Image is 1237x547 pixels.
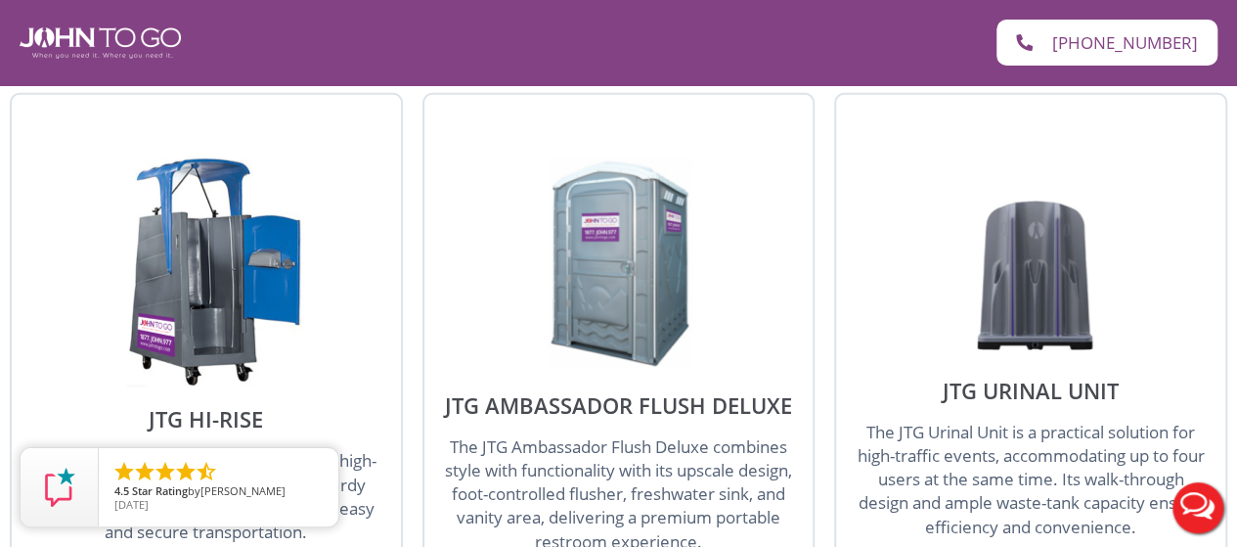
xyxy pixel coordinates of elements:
[114,483,129,498] span: 4.5
[154,460,177,483] li: 
[1159,469,1237,547] button: Live Chat
[174,460,198,483] li: 
[114,497,149,512] span: [DATE]
[950,164,1112,360] img: JTG Urinal Unit
[112,460,136,483] li: 
[31,408,381,430] h2: JTG Hi-Rise
[133,460,156,483] li: 
[40,468,79,507] img: Review Rating
[858,421,1205,538] span: The JTG Urinal Unit is a practical solution for high-traffic events, accommodating up to four use...
[20,27,181,59] img: John To Go
[1052,34,1198,51] span: [PHONE_NUMBER]
[525,150,712,375] img: JTG Ambassador Oversize Flush Porta Potty Unit
[200,483,286,498] span: [PERSON_NAME]
[996,20,1217,66] a: [PHONE_NUMBER]
[444,394,794,416] h2: JTG Ambassador Flush Deluxe
[856,380,1206,401] h2: JTG Urinal Unit
[132,483,188,498] span: Star Rating
[109,159,304,388] img: JTG Hi-Rise Unit
[114,485,323,499] span: by
[195,460,218,483] li: 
